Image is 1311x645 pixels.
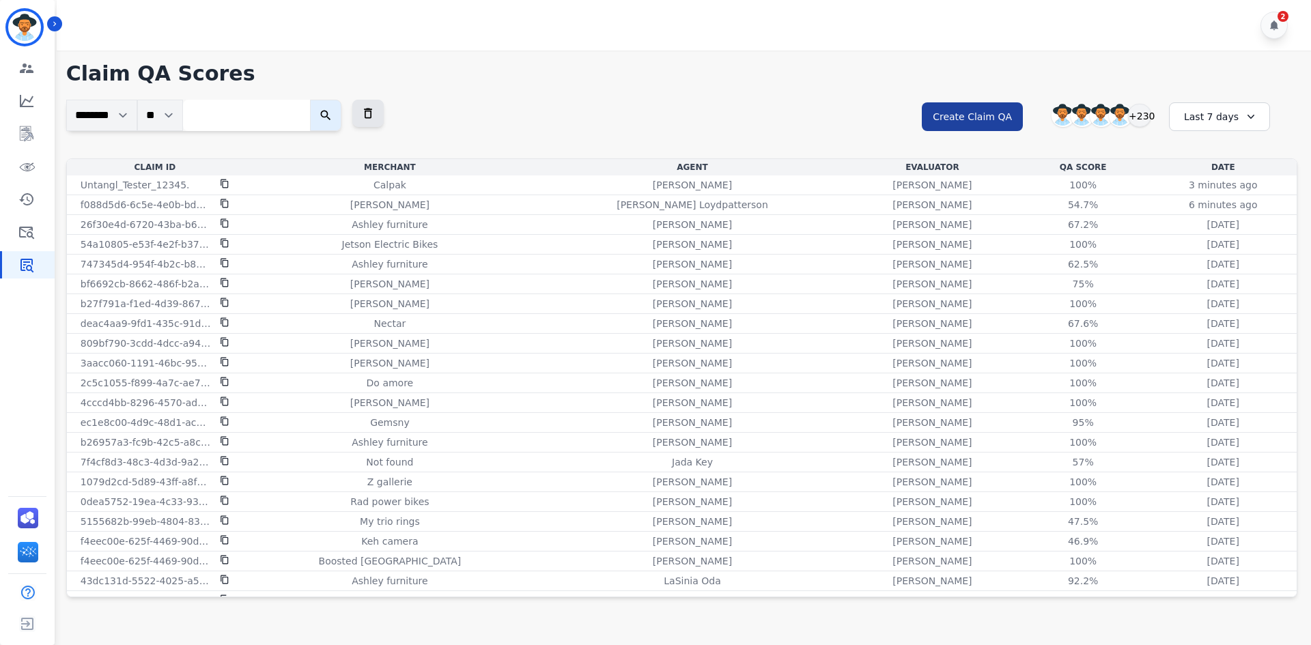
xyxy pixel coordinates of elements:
p: 4cccd4bb-8296-4570-ad46-c0cbb49204c3 [81,396,212,410]
div: 75% [1052,277,1114,291]
div: 100% [1052,554,1114,568]
p: [PERSON_NAME] [892,297,972,311]
div: 100% [1052,495,1114,508]
div: 95% [1052,416,1114,429]
p: [PERSON_NAME] [653,277,732,291]
p: [PERSON_NAME] Loydpatterson [617,198,768,212]
p: [PERSON_NAME] [653,594,732,607]
p: [PERSON_NAME] [653,396,732,410]
p: Boosted [GEOGRAPHIC_DATA] [319,554,462,568]
p: [PERSON_NAME] [653,475,732,489]
p: 1079d2cd-5d89-43ff-a8fd-c6d6ecc53daf [81,475,212,489]
div: 46.9% [1052,534,1114,548]
p: [DATE] [1207,416,1239,429]
p: [PERSON_NAME] [892,435,972,449]
p: Gemsny [370,416,410,429]
p: Rad power bikes [350,495,429,508]
div: Claim Id [70,162,240,173]
div: Evaluator [851,162,1014,173]
p: [PERSON_NAME] [892,238,972,251]
p: Jetson Electric Bikes [342,238,438,251]
p: [PERSON_NAME] [653,554,732,568]
p: [PERSON_NAME] [892,416,972,429]
p: f4eec00e-625f-4469-90da-34953c6b474f [81,534,212,548]
p: [DATE] [1207,554,1239,568]
p: [PERSON_NAME] [892,376,972,390]
p: bf6692cb-8662-486f-b2a4-0ab6fd7f1eda [81,277,212,291]
p: ec1e8c00-4d9c-48d1-ac0e-34382e904098 [81,416,212,429]
p: 5155682b-99eb-4804-8373-4da8b51c465b [81,515,212,528]
p: Ashley furniture [352,574,427,588]
p: [PERSON_NAME] [892,515,972,528]
p: [PERSON_NAME] [653,435,732,449]
p: [PERSON_NAME] [653,257,732,271]
img: Bordered avatar [8,11,41,44]
p: f088d5d6-6c5e-4e0b-bddf-2b5bfe20cff1 [81,198,212,212]
p: [PERSON_NAME] [653,178,732,192]
p: [PERSON_NAME] [892,594,972,607]
p: [PERSON_NAME] [892,218,972,231]
p: [DATE] [1207,396,1239,410]
p: [DATE] [1207,297,1239,311]
p: Jada Key [672,455,713,469]
p: [PERSON_NAME] [653,534,732,548]
p: [PERSON_NAME] [350,297,429,311]
p: [PERSON_NAME] [653,297,732,311]
p: [PERSON_NAME] [653,238,732,251]
p: 43dc131d-5522-4025-a523-ca9697784816 [81,574,212,588]
p: [DATE] [1207,594,1239,607]
p: [PERSON_NAME] [653,416,732,429]
p: [DATE] [1207,317,1239,330]
p: [PERSON_NAME] [350,198,429,212]
div: QA Score [1019,162,1147,173]
div: 62.5% [1052,257,1114,271]
p: [PERSON_NAME] [350,336,429,350]
div: Date [1152,162,1294,173]
div: Merchant [246,162,534,173]
p: 26f30e4d-6720-43ba-b63b-fc317e74265a [81,218,212,231]
p: b26957a3-fc9b-42c5-a8c9-c45cdc50d448 [81,435,212,449]
p: [DATE] [1207,574,1239,588]
div: 57% [1052,455,1114,469]
div: 100% [1052,356,1114,370]
div: 100% [1052,238,1114,251]
p: [DATE] [1207,277,1239,291]
p: Do amore [367,376,414,390]
div: 67.2% [1052,218,1114,231]
p: [PERSON_NAME] [653,336,732,350]
p: b27f791a-f1ed-4d39-8675-dbf2c5983b47 [81,297,212,311]
p: [PERSON_NAME] [653,356,732,370]
div: Last 7 days [1169,102,1270,131]
p: LaSinia Oda [664,574,720,588]
div: 100% [1052,376,1114,390]
div: 100% [1052,178,1114,192]
p: [PERSON_NAME] [350,277,429,291]
p: [DATE] [1207,218,1239,231]
p: [PERSON_NAME] [892,495,972,508]
p: [DATE] [1207,238,1239,251]
p: 6 minutes ago [1189,198,1258,212]
div: 2 [1278,11,1288,22]
p: [DATE] [1207,356,1239,370]
div: 100% [1052,594,1114,607]
p: [PERSON_NAME] [892,574,972,588]
p: My trio rings [360,515,420,528]
p: [DATE] [1207,435,1239,449]
div: 54.7% [1052,198,1114,212]
p: [PERSON_NAME] [653,515,732,528]
p: [DATE] [1207,376,1239,390]
p: [PERSON_NAME] [892,336,972,350]
p: [DATE] [1207,336,1239,350]
div: 100% [1052,475,1114,489]
p: 3aacc060-1191-46bc-959f-bae35bc0797b [81,356,212,370]
p: [DATE] [1207,495,1239,508]
p: [PERSON_NAME] [892,475,972,489]
div: +230 [1128,104,1151,127]
p: [DATE] [1207,534,1239,548]
p: [PERSON_NAME] [892,178,972,192]
p: [PERSON_NAME] [892,198,972,212]
p: Keh camera [361,534,418,548]
p: [DATE] [1207,475,1239,489]
p: [PERSON_NAME] [653,218,732,231]
div: 100% [1052,396,1114,410]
